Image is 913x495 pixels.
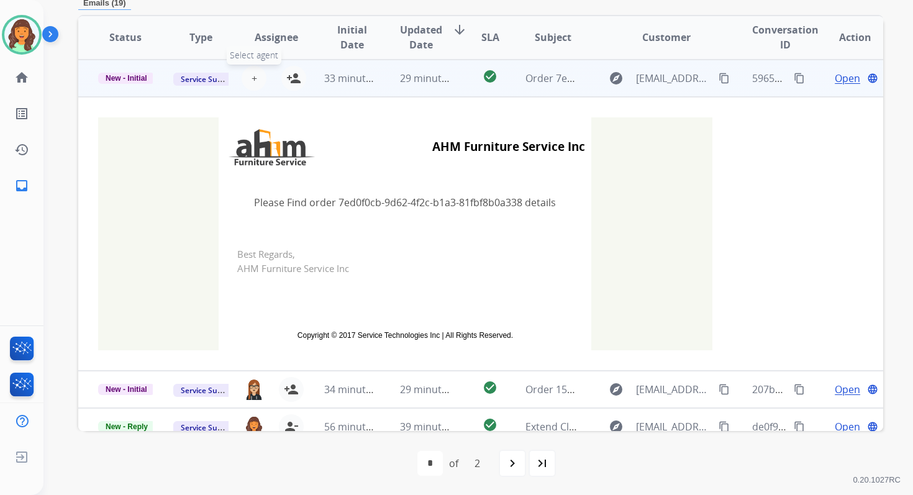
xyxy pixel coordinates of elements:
mat-icon: explore [609,419,624,434]
mat-icon: content_copy [794,384,805,395]
td: AHM Furniture Service Inc [361,124,585,171]
span: [EMAIL_ADDRESS][DOMAIN_NAME] [636,71,712,86]
mat-icon: content_copy [794,421,805,432]
mat-icon: person_add [284,382,299,397]
mat-icon: list_alt [14,106,29,121]
span: + [252,71,257,86]
mat-icon: arrow_downward [452,22,467,37]
span: SLA [481,30,499,45]
mat-icon: language [867,421,878,432]
span: Conversation ID [752,22,819,52]
td: Please Find order 7ed0f0cb-9d62-4f2c-b1a3-81fbf8b0a338 details [219,176,591,229]
mat-icon: content_copy [719,384,730,395]
img: agent-avatar [244,416,264,437]
img: agent-avatar [244,378,264,399]
span: New - Initial [98,73,155,84]
span: Service Support [173,421,244,434]
mat-icon: last_page [535,456,550,471]
span: 33 minutes ago [324,71,396,85]
mat-icon: home [14,70,29,85]
mat-icon: content_copy [794,73,805,84]
span: 39 minutes ago [400,420,472,434]
button: +Select agent [242,66,266,91]
span: Assignee [255,30,298,45]
span: Select agent [227,46,281,65]
th: Action [807,16,883,60]
span: Type [189,30,212,45]
mat-icon: check_circle [483,380,497,395]
mat-icon: navigate_next [505,456,520,471]
mat-icon: language [867,73,878,84]
span: Initial Date [324,22,379,52]
mat-icon: content_copy [719,73,730,84]
span: New - Reply [98,421,155,432]
span: [EMAIL_ADDRESS][DOMAIN_NAME] [636,419,712,434]
span: Service Support [173,73,244,86]
td: Best Regards, AHM Furniture Service Inc [219,229,591,317]
mat-icon: content_copy [719,421,730,432]
mat-icon: history [14,142,29,157]
span: Status [109,30,142,45]
mat-icon: check_circle [483,417,497,432]
mat-icon: explore [609,71,624,86]
td: Copyright © 2017 Service Technologies Inc | All Rights Reserved. [237,330,573,341]
span: New - Initial [98,384,155,395]
div: 2 [465,451,490,476]
span: Updated Date [400,22,442,52]
p: 0.20.1027RC [853,473,901,488]
mat-icon: person_remove [284,419,299,434]
span: Open [835,419,860,434]
mat-icon: check_circle [483,69,497,84]
span: Open [835,382,860,397]
img: avatar [4,17,39,52]
span: 34 minutes ago [324,383,396,396]
span: 56 minutes ago [324,420,396,434]
span: 29 minutes ago [400,71,472,85]
mat-icon: person_add [286,71,301,86]
div: of [449,456,458,471]
mat-icon: inbox [14,178,29,193]
mat-icon: explore [609,382,624,397]
span: [EMAIL_ADDRESS][DOMAIN_NAME] [636,382,712,397]
span: Subject [535,30,571,45]
mat-icon: language [867,384,878,395]
span: Open [835,71,860,86]
span: Service Support [173,384,244,397]
span: Order 159d8f44-0125-4b05-ae0a-6772065193e3 [525,383,746,396]
span: Extend Claim 651af246-5492-494d-889d-a75f8f928609 [PERSON_NAME] [525,420,853,434]
span: Customer [642,30,691,45]
span: Order 7ed0f0cb-9d62-4f2c-b1a3-81fbf8b0a338 [525,71,740,85]
span: 29 minutes ago [400,383,472,396]
img: AHM [225,124,318,171]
